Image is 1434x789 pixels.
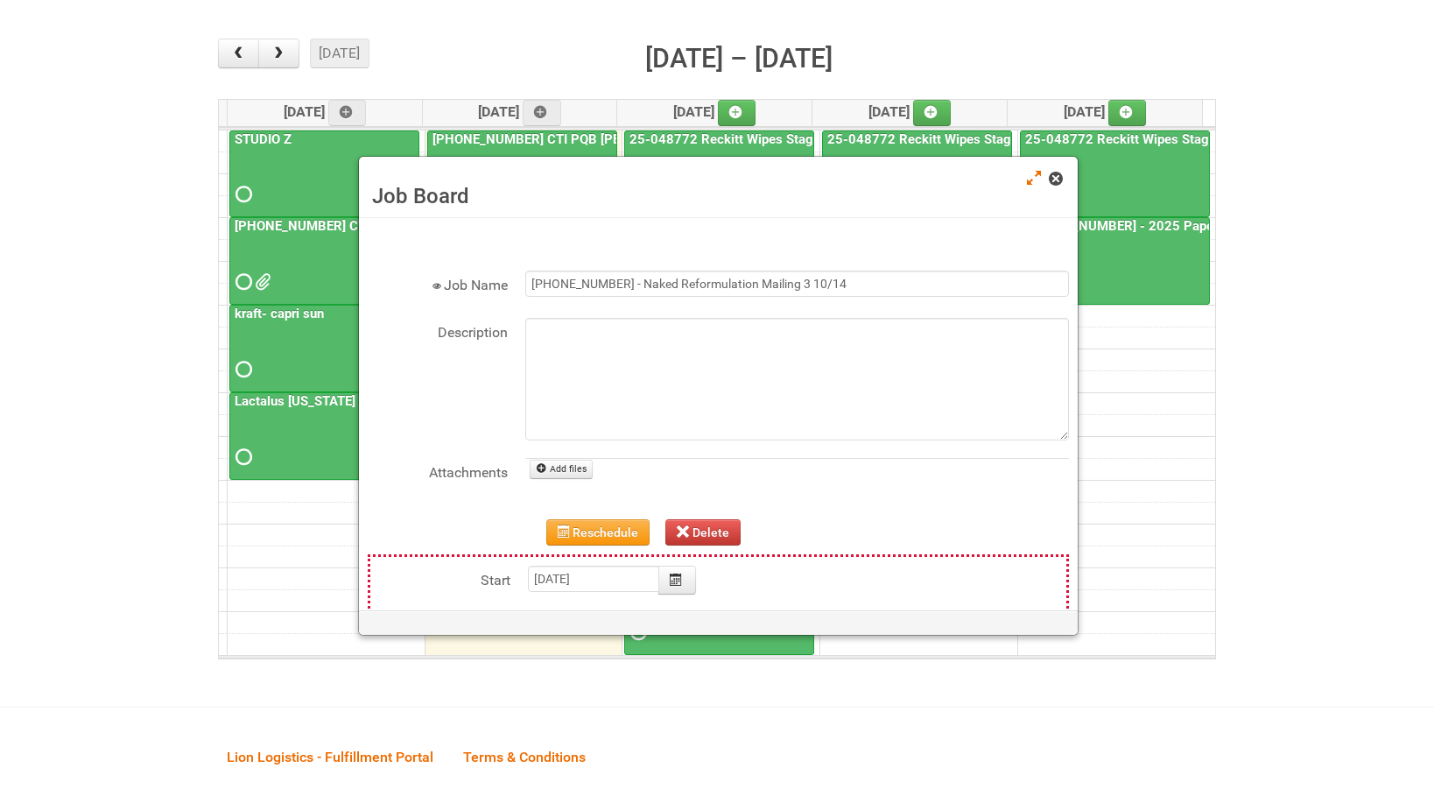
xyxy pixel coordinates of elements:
a: [PHONE_NUMBER] CTI PQB [PERSON_NAME] Real US - blinding day [429,131,838,147]
label: Start [370,566,510,591]
a: 25-048772 Reckitt Wipes Stage 4 - blinding/labeling day [626,131,970,147]
span: [DATE] [478,103,561,120]
a: Add an event [913,100,952,126]
span: Lion Logistics - Fulfillment Portal [227,749,433,765]
a: Terms & Conditions [450,729,599,784]
label: Description [368,318,508,343]
button: Reschedule [546,519,650,546]
a: Lactalus [US_STATE] [231,393,359,409]
a: 25-048772 Reckitt Wipes Stage 4 - blinding/labeling day [822,130,1012,218]
a: [PHONE_NUMBER] CTI PQB [PERSON_NAME] Real US - blinding day [231,218,640,234]
span: Requested [235,188,248,201]
a: [PHONE_NUMBER] CTI PQB [PERSON_NAME] Real US - blinding day [229,217,419,305]
button: [DATE] [310,39,369,68]
a: Add an event [523,100,561,126]
a: 25-048772 Reckitt Wipes Stage 4 - blinding/labeling day [824,131,1168,147]
a: 25-048772 Reckitt Wipes Stage 4 - blinding/labeling day [1020,130,1211,218]
a: STUDIO Z [229,130,419,218]
span: Terms & Conditions [463,749,586,765]
a: Lactalus [US_STATE] [229,392,419,480]
button: Calendar [658,566,697,595]
h3: Job Board [372,183,1065,209]
span: [DATE] [1064,103,1147,120]
a: Add an event [1108,100,1147,126]
span: [DATE] [868,103,952,120]
a: kraft- capri sun [229,305,419,392]
a: Lion Logistics - Fulfillment Portal [214,729,446,784]
a: [PHONE_NUMBER] CTI PQB [PERSON_NAME] Real US - blinding day [427,130,617,218]
label: Attachments [368,458,508,483]
span: [DATE] [284,103,367,120]
h2: [DATE] – [DATE] [645,39,833,79]
span: Front Label KRAFT batch 2 (02.26.26) - code AZ05 use 2nd.docx Front Label KRAFT batch 2 (02.26.26... [255,276,267,288]
label: Job Name [368,271,508,296]
a: Add an event [718,100,756,126]
a: 25-048772 Reckitt Wipes Stage 4 - blinding/labeling day [1022,131,1366,147]
a: Add an event [328,100,367,126]
span: Requested [630,626,643,638]
a: 25-048772 Reckitt Wipes Stage 4 - blinding/labeling day [624,130,814,218]
span: Requested [235,451,248,463]
a: STUDIO Z [231,131,295,147]
a: kraft- capri sun [231,306,327,321]
a: Add files [530,460,594,479]
button: Delete [665,519,741,546]
span: Requested [235,276,248,288]
a: [PHONE_NUMBER] - 2025 Paper Towel Landscape - Packing Day [1020,217,1211,305]
span: Requested [235,363,248,376]
span: [DATE] [673,103,756,120]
